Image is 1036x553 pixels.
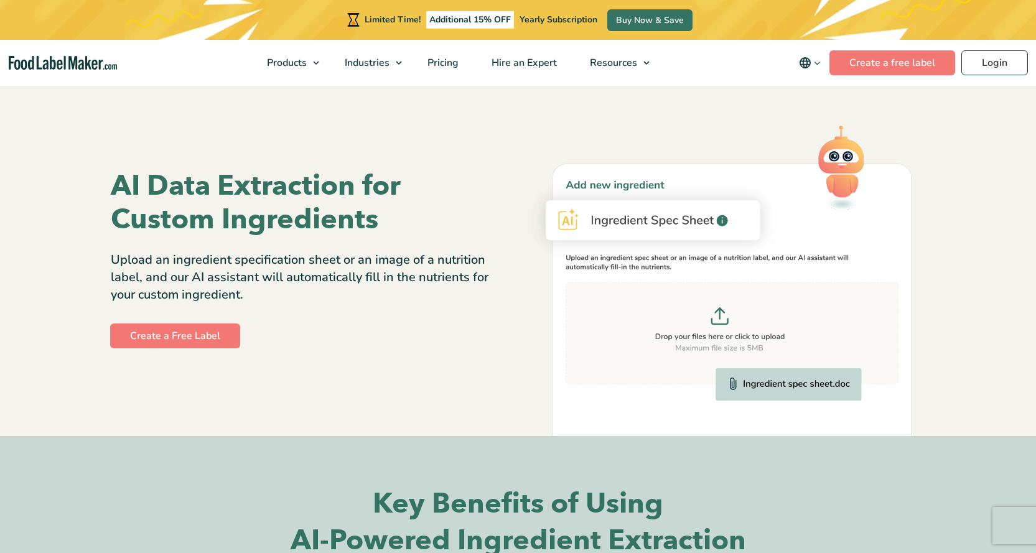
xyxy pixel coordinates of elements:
[251,40,325,86] a: Products
[263,56,308,70] span: Products
[411,40,472,86] a: Pricing
[607,9,693,31] a: Buy Now & Save
[520,14,597,26] span: Yearly Subscription
[426,11,514,29] span: Additional 15% OFF
[475,40,571,86] a: Hire an Expert
[488,56,558,70] span: Hire an Expert
[111,169,509,236] h1: AI Data Extraction for Custom Ingredients
[110,323,240,348] a: Create a Free Label
[365,14,421,26] span: Limited Time!
[829,50,955,75] a: Create a free label
[111,251,509,304] p: Upload an ingredient specification sheet or an image of a nutrition label, and our AI assistant w...
[424,56,460,70] span: Pricing
[329,40,408,86] a: Industries
[961,50,1028,75] a: Login
[341,56,391,70] span: Industries
[574,40,656,86] a: Resources
[586,56,638,70] span: Resources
